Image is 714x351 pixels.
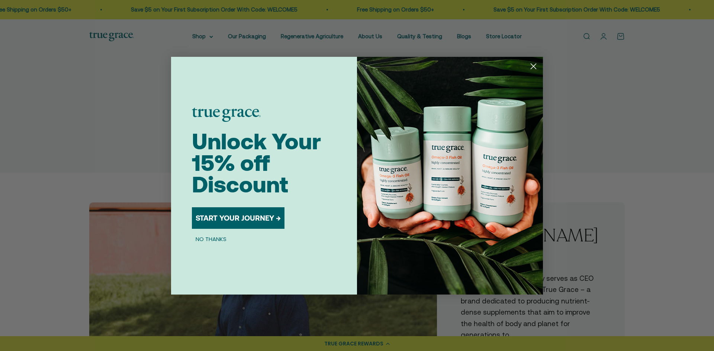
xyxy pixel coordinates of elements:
button: NO THANKS [192,235,230,244]
img: 098727d5-50f8-4f9b-9554-844bb8da1403.jpeg [357,57,543,295]
button: Close dialog [527,60,540,73]
img: logo placeholder [192,108,261,122]
span: Unlock Your 15% off Discount [192,129,321,197]
button: START YOUR JOURNEY → [192,207,284,229]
